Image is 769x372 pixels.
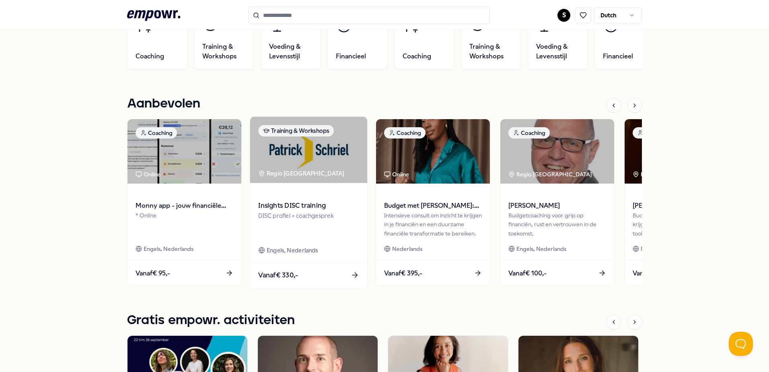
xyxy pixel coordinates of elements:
div: Budgetcoaching voor grip op financiën, rust en vertrouwen in de toekomst. [508,211,606,238]
div: Regio [GEOGRAPHIC_DATA] [508,170,593,179]
a: package imageCoachingRegio [GEOGRAPHIC_DATA] + 1[PERSON_NAME]Budgetcoaching helpt je inzicht te k... [624,119,739,286]
div: Coaching [384,127,426,138]
span: Budget met [PERSON_NAME]: Consult [384,200,482,211]
div: Regio [GEOGRAPHIC_DATA] [258,169,345,178]
span: Engels, Nederlands [267,246,318,255]
span: Engels, Nederlands [516,244,566,253]
img: package image [250,117,367,183]
a: Financieel [327,9,388,70]
div: Coaching [633,127,674,138]
span: Vanaf € 100,- [508,268,547,279]
span: Voeding & Levensstijl [536,42,580,61]
div: Intensieve consult om inzicht te krijgen in je financiën en een duurzame financiële transformatie... [384,211,482,238]
span: Training & Workshops [469,42,513,61]
div: Training & Workshops [258,125,333,136]
img: package image [625,119,738,184]
a: package imageCoachingOnlineMonny app - jouw financiële assistent* OnlineEngels, NederlandsVanaf€ ... [127,119,242,286]
div: DISC profiel + coachgesprek [258,211,359,239]
span: Voeding & Levensstijl [269,42,313,61]
span: Financieel [603,52,633,61]
span: Nederlands [392,244,422,253]
span: Training & Workshops [202,42,246,61]
span: Insights DISC training [258,200,359,211]
span: Vanaf € 95,- [136,268,170,279]
a: Voeding & Levensstijl [528,9,588,70]
span: Coaching [136,52,164,61]
div: Coaching [136,127,177,138]
a: package imageTraining & WorkshopsRegio [GEOGRAPHIC_DATA] Insights DISC trainingDISC profiel + coa... [250,116,368,289]
div: Online [384,170,409,179]
iframe: Help Scout Beacon - Open [729,332,753,356]
h1: Aanbevolen [127,94,200,114]
a: Financieel [594,9,655,70]
span: [PERSON_NAME] [633,200,730,211]
div: * Online [136,211,233,238]
img: package image [127,119,241,184]
span: Monny app - jouw financiële assistent [136,200,233,211]
a: Voeding & Levensstijl [261,9,321,70]
a: Training & Workshops [194,9,254,70]
a: package imageCoachingRegio [GEOGRAPHIC_DATA] [PERSON_NAME]Budgetcoaching voor grip op financiën, ... [500,119,615,286]
button: S [557,9,570,22]
h1: Gratis empowr. activiteiten [127,310,295,331]
div: Coaching [508,127,550,138]
span: Financieel [336,52,366,61]
span: Nederlands [641,244,671,253]
input: Search for products, categories or subcategories [248,6,489,24]
a: Coaching [394,9,454,70]
span: Vanaf € 395,- [384,268,422,279]
img: package image [500,119,614,184]
span: Coaching [403,52,431,61]
span: Vanaf € 145,- [633,268,670,279]
a: Coaching [127,9,187,70]
div: Budgetcoaching helpt je inzicht te krijgen in je financiën en praktische tools te gebruiken voor ... [633,211,730,238]
span: Vanaf € 330,- [258,270,298,280]
span: [PERSON_NAME] [508,200,606,211]
div: Online [136,170,160,179]
a: Training & Workshops [461,9,521,70]
a: package imageCoachingOnlineBudget met [PERSON_NAME]: ConsultIntensieve consult om inzicht te krij... [376,119,490,286]
span: Engels, Nederlands [144,244,193,253]
div: Regio [GEOGRAPHIC_DATA] + 1 [633,170,724,179]
img: package image [376,119,490,184]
